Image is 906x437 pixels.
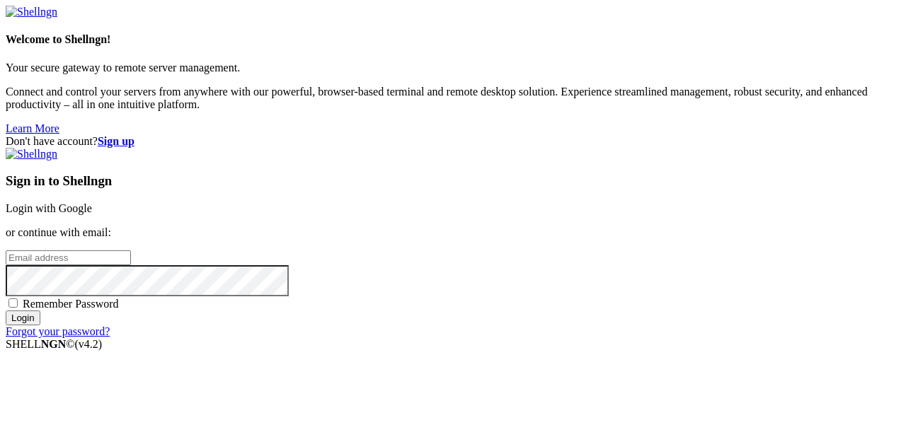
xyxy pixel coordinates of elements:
[75,338,103,350] span: 4.2.0
[6,325,110,337] a: Forgot your password?
[6,122,59,134] a: Learn More
[6,173,900,189] h3: Sign in to Shellngn
[6,6,57,18] img: Shellngn
[6,86,900,111] p: Connect and control your servers from anywhere with our powerful, browser-based terminal and remo...
[23,298,119,310] span: Remember Password
[6,148,57,161] img: Shellngn
[6,226,900,239] p: or continue with email:
[41,338,67,350] b: NGN
[8,298,18,308] input: Remember Password
[6,338,102,350] span: SHELL ©
[6,250,131,265] input: Email address
[6,135,900,148] div: Don't have account?
[6,202,92,214] a: Login with Google
[98,135,134,147] a: Sign up
[6,62,900,74] p: Your secure gateway to remote server management.
[6,33,900,46] h4: Welcome to Shellngn!
[6,310,40,325] input: Login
